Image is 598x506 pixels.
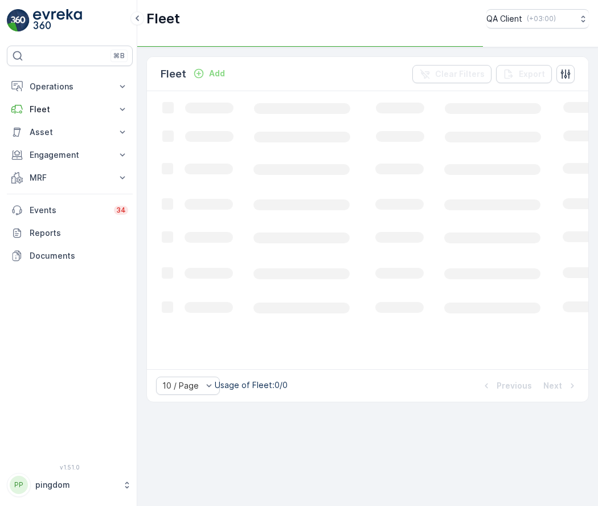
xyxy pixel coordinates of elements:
[543,380,562,391] p: Next
[486,9,589,28] button: QA Client(+03:00)
[7,121,133,144] button: Asset
[412,65,491,83] button: Clear Filters
[7,75,133,98] button: Operations
[215,379,288,391] p: Usage of Fleet : 0/0
[435,68,485,80] p: Clear Filters
[30,149,110,161] p: Engagement
[116,206,126,215] p: 34
[7,199,133,222] a: Events34
[35,479,117,491] p: pingdom
[7,244,133,267] a: Documents
[30,81,110,92] p: Operations
[161,66,186,82] p: Fleet
[7,166,133,189] button: MRF
[527,14,556,23] p: ( +03:00 )
[30,104,110,115] p: Fleet
[113,51,125,60] p: ⌘B
[10,476,28,494] div: PP
[189,67,230,80] button: Add
[30,172,110,183] p: MRF
[30,227,128,239] p: Reports
[7,464,133,471] span: v 1.51.0
[519,68,545,80] p: Export
[33,9,82,32] img: logo_light-DOdMpM7g.png
[7,222,133,244] a: Reports
[7,98,133,121] button: Fleet
[30,205,107,216] p: Events
[480,379,533,393] button: Previous
[496,65,552,83] button: Export
[30,250,128,262] p: Documents
[146,10,180,28] p: Fleet
[209,68,225,79] p: Add
[542,379,579,393] button: Next
[497,380,532,391] p: Previous
[7,473,133,497] button: PPpingdom
[30,126,110,138] p: Asset
[7,144,133,166] button: Engagement
[7,9,30,32] img: logo
[486,13,522,25] p: QA Client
